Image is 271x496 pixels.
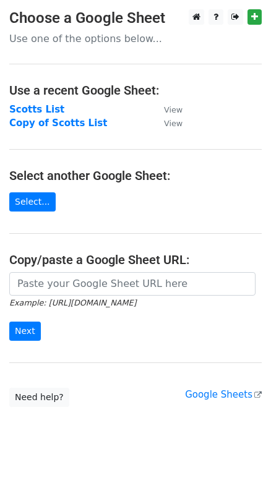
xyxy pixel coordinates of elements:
[9,322,41,341] input: Next
[164,105,183,114] small: View
[9,272,256,296] input: Paste your Google Sheet URL here
[9,388,69,407] a: Need help?
[152,104,183,115] a: View
[9,32,262,45] p: Use one of the options below...
[164,119,183,128] small: View
[9,298,136,307] small: Example: [URL][DOMAIN_NAME]
[9,9,262,27] h3: Choose a Google Sheet
[209,437,271,496] iframe: Chat Widget
[185,389,262,400] a: Google Sheets
[9,252,262,267] h4: Copy/paste a Google Sheet URL:
[9,83,262,98] h4: Use a recent Google Sheet:
[9,192,56,212] a: Select...
[9,104,64,115] a: Scotts List
[152,118,183,129] a: View
[9,118,107,129] a: Copy of Scotts List
[9,168,262,183] h4: Select another Google Sheet:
